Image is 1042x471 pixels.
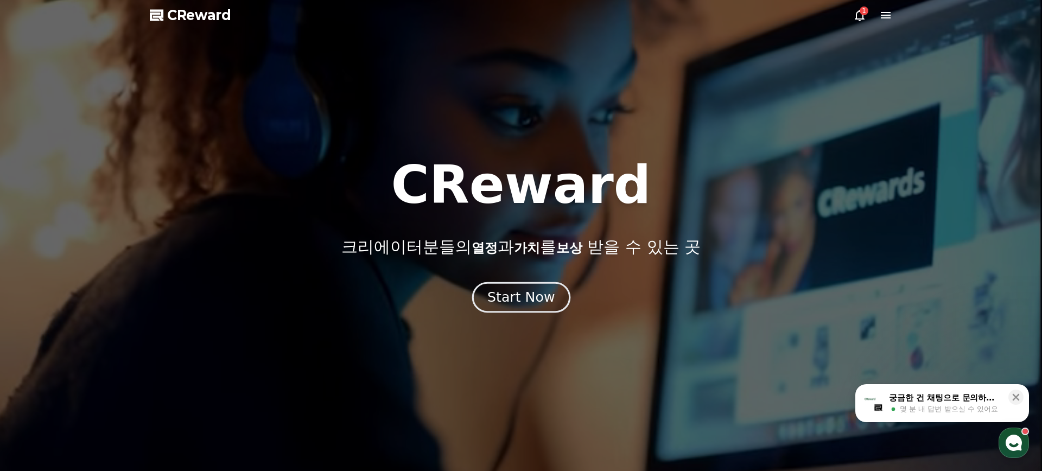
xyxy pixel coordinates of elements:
a: 홈 [3,344,72,371]
p: 크리에이터분들의 과 를 받을 수 있는 곳 [341,237,701,257]
h1: CReward [391,159,651,211]
span: 홈 [34,360,41,369]
button: Start Now [472,282,570,313]
a: 설정 [140,344,208,371]
span: 설정 [168,360,181,369]
span: 가치 [514,240,540,256]
a: 1 [853,9,866,22]
span: 열정 [472,240,498,256]
a: 대화 [72,344,140,371]
a: CReward [150,7,231,24]
div: Start Now [487,288,555,307]
a: Start Now [474,294,568,304]
span: 보상 [556,240,582,256]
span: CReward [167,7,231,24]
div: 1 [860,7,868,15]
span: 대화 [99,361,112,370]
